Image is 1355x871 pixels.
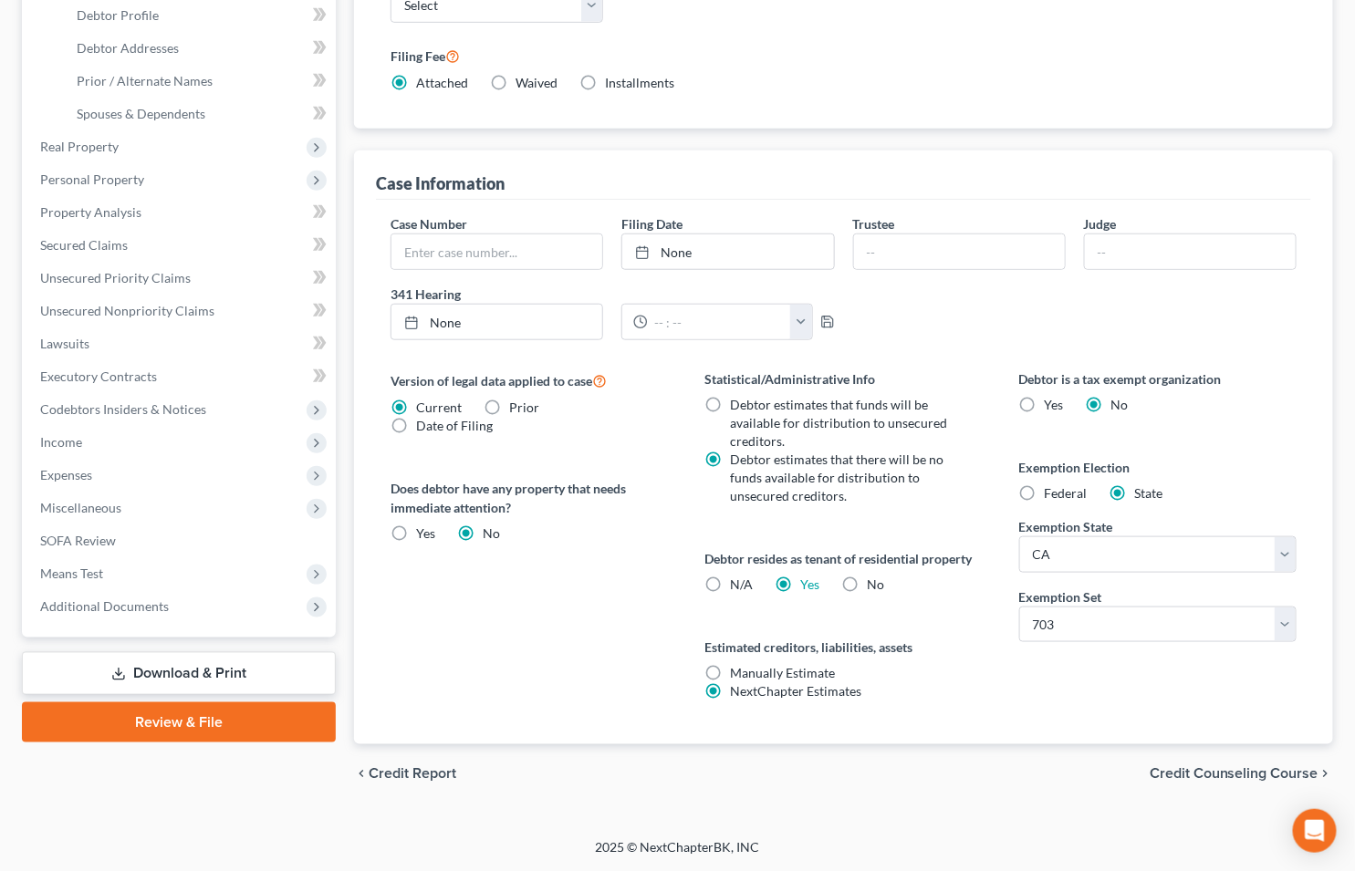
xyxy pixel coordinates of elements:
[391,369,668,391] label: Version of legal data applied to case
[621,214,683,233] label: Filing Date
[509,399,539,415] span: Prior
[705,549,983,568] label: Debtor resides as tenant of residential property
[391,45,1297,67] label: Filing Fee
[391,479,668,517] label: Does debtor have any property that needs immediate attention?
[40,237,128,253] span: Secured Claims
[416,75,468,90] span: Attached
[705,638,983,657] label: Estimated creditors, liabilities, assets
[705,369,983,389] label: Statistical/Administrative Info
[648,305,791,339] input: -- : --
[731,576,754,592] span: N/A
[1293,809,1337,853] div: Open Intercom Messenger
[391,305,602,339] a: None
[40,500,121,515] span: Miscellaneous
[40,467,92,482] span: Expenses
[416,418,493,433] span: Date of Filing
[1150,766,1319,781] span: Credit Counseling Course
[1019,369,1297,389] label: Debtor is a tax exempt organization
[483,525,500,541] span: No
[731,665,836,680] span: Manually Estimate
[40,565,103,581] span: Means Test
[1085,234,1296,269] input: --
[1019,587,1102,607] label: Exemption Set
[40,204,141,220] span: Property Analysis
[376,172,505,194] div: Case Information
[40,336,89,351] span: Lawsuits
[391,214,467,233] label: Case Number
[1019,517,1113,536] label: Exemption State
[391,234,602,269] input: Enter case number...
[1135,485,1163,501] span: State
[516,75,558,90] span: Waived
[731,451,944,503] span: Debtor estimates that there will be no funds available for distribution to unsecured creditors.
[40,303,214,318] span: Unsecured Nonpriority Claims
[354,766,456,781] button: chevron_left Credit Report
[1045,485,1088,501] span: Federal
[62,65,336,98] a: Prior / Alternate Names
[77,106,205,121] span: Spouses & Dependents
[354,766,369,781] i: chevron_left
[62,32,336,65] a: Debtor Addresses
[62,98,336,130] a: Spouses & Dependents
[853,214,895,233] label: Trustee
[77,40,179,56] span: Debtor Addresses
[1045,397,1064,412] span: Yes
[416,525,435,541] span: Yes
[622,234,833,269] a: None
[26,524,336,557] a: SOFA Review
[22,702,336,742] a: Review & File
[1319,766,1333,781] i: chevron_right
[381,285,843,304] label: 341 Hearing
[40,368,157,384] span: Executory Contracts
[731,683,862,699] span: NextChapter Estimates
[40,139,119,154] span: Real Property
[40,401,206,417] span: Codebtors Insiders & Notices
[605,75,674,90] span: Installments
[22,652,336,695] a: Download & Print
[369,766,456,781] span: Credit Report
[26,295,336,327] a: Unsecured Nonpriority Claims
[26,196,336,229] a: Property Analysis
[40,434,82,450] span: Income
[40,598,169,614] span: Additional Documents
[868,576,885,592] span: No
[26,360,336,393] a: Executory Contracts
[854,234,1065,269] input: --
[40,270,191,285] span: Unsecured Priority Claims
[40,171,144,187] span: Personal Property
[1084,214,1117,233] label: Judge
[26,327,336,360] a: Lawsuits
[77,7,159,23] span: Debtor Profile
[731,397,948,449] span: Debtor estimates that funds will be available for distribution to unsecured creditors.
[77,73,213,88] span: Prior / Alternate Names
[1150,766,1333,781] button: Credit Counseling Course chevron_right
[26,229,336,262] a: Secured Claims
[416,399,462,415] span: Current
[1019,458,1297,477] label: Exemption Election
[40,533,116,548] span: SOFA Review
[1111,397,1129,412] span: No
[801,576,820,592] a: Yes
[26,262,336,295] a: Unsecured Priority Claims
